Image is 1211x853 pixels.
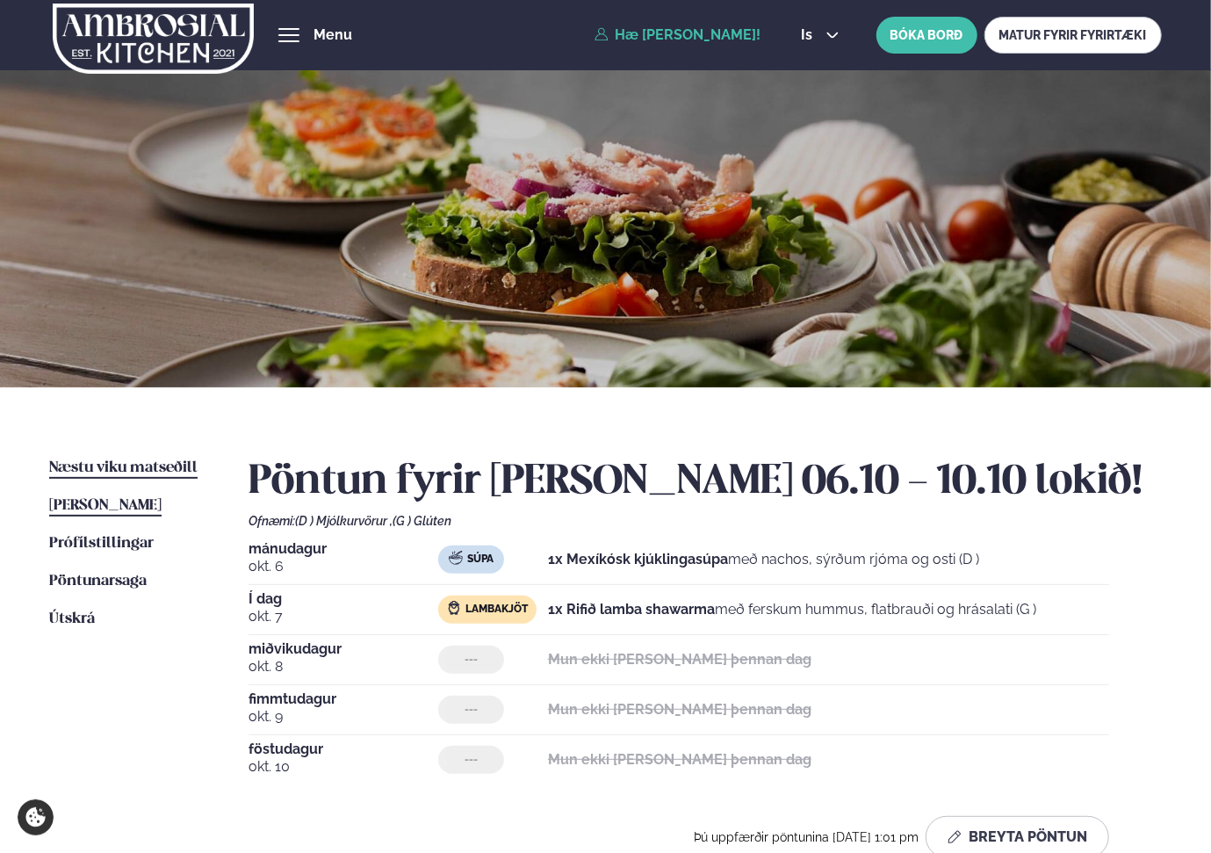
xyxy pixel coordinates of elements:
[548,701,811,718] strong: Mun ekki [PERSON_NAME] þennan dag
[49,536,154,551] span: Prófílstillingar
[249,756,437,777] span: okt. 10
[548,601,715,618] strong: 1x Rifið lamba shawarma
[249,656,437,677] span: okt. 8
[467,553,494,567] span: Súpa
[49,574,147,589] span: Pöntunarsaga
[548,599,1036,620] p: með ferskum hummus, flatbrauði og hrásalati (G )
[249,742,437,756] span: föstudagur
[548,651,811,668] strong: Mun ekki [PERSON_NAME] þennan dag
[295,514,393,528] span: (D ) Mjólkurvörur ,
[802,28,818,42] span: is
[876,17,977,54] button: BÓKA BORÐ
[249,458,1161,507] h2: Pöntun fyrir [PERSON_NAME] 06.10 - 10.10 lokið!
[465,653,478,667] span: ---
[447,601,461,615] img: Lamb.svg
[249,514,1161,528] div: Ofnæmi:
[465,603,528,617] span: Lambakjöt
[249,542,437,556] span: mánudagur
[49,611,95,626] span: Útskrá
[465,703,478,717] span: ---
[278,25,299,46] button: hamburger
[49,458,198,479] a: Næstu viku matseðill
[49,533,154,554] a: Prófílstillingar
[49,460,198,475] span: Næstu viku matseðill
[984,17,1162,54] a: MATUR FYRIR FYRIRTÆKI
[548,551,728,567] strong: 1x Mexíkósk kjúklingasúpa
[788,28,854,42] button: is
[548,751,811,768] strong: Mun ekki [PERSON_NAME] þennan dag
[49,495,162,517] a: [PERSON_NAME]
[53,3,254,75] img: logo
[18,799,54,835] a: Cookie settings
[49,571,147,592] a: Pöntunarsaga
[548,549,979,570] p: með nachos, sýrðum rjóma og osti (D )
[249,606,437,627] span: okt. 7
[449,551,463,565] img: soup.svg
[595,27,761,43] a: Hæ [PERSON_NAME]!
[465,753,478,767] span: ---
[249,706,437,727] span: okt. 9
[49,498,162,513] span: [PERSON_NAME]
[393,514,451,528] span: (G ) Glúten
[249,592,437,606] span: Í dag
[49,609,95,630] a: Útskrá
[249,692,437,706] span: fimmtudagur
[249,556,437,577] span: okt. 6
[694,830,919,844] span: Þú uppfærðir pöntunina [DATE] 1:01 pm
[249,642,437,656] span: miðvikudagur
